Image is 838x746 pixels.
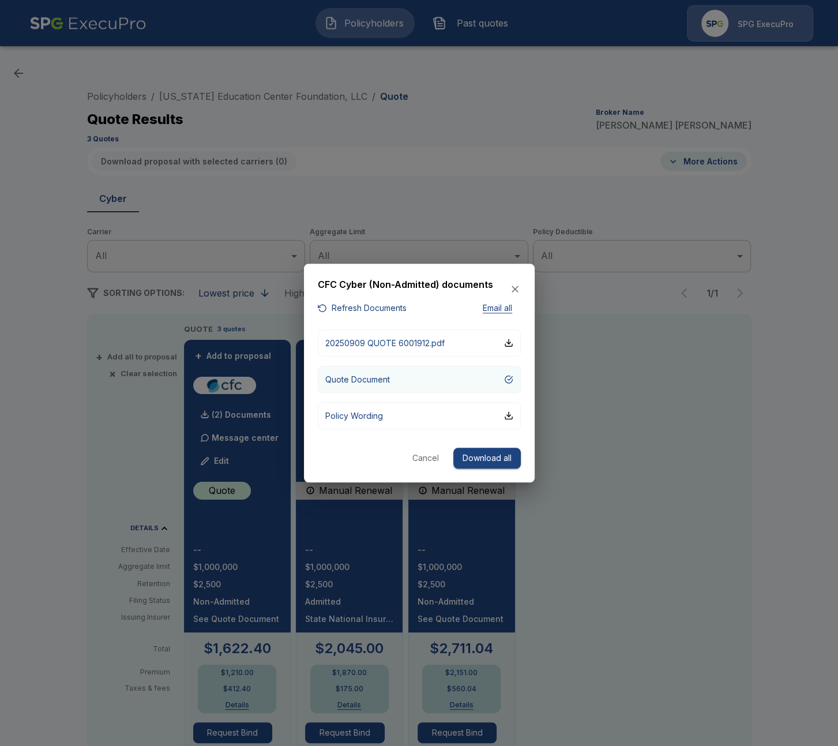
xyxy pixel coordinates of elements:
button: Quote Document [318,366,521,393]
h6: CFC Cyber (Non-Admitted) documents [318,278,493,293]
button: Email all [475,301,521,316]
button: Refresh Documents [318,301,407,316]
button: Cancel [407,448,444,469]
p: 20250909 QUOTE 6001912.pdf [325,337,445,349]
button: Policy Wording [318,402,521,429]
button: 20250909 QUOTE 6001912.pdf [318,329,521,357]
button: Download all [453,448,521,469]
p: Policy Wording [325,410,383,422]
p: Quote Document [325,373,390,385]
